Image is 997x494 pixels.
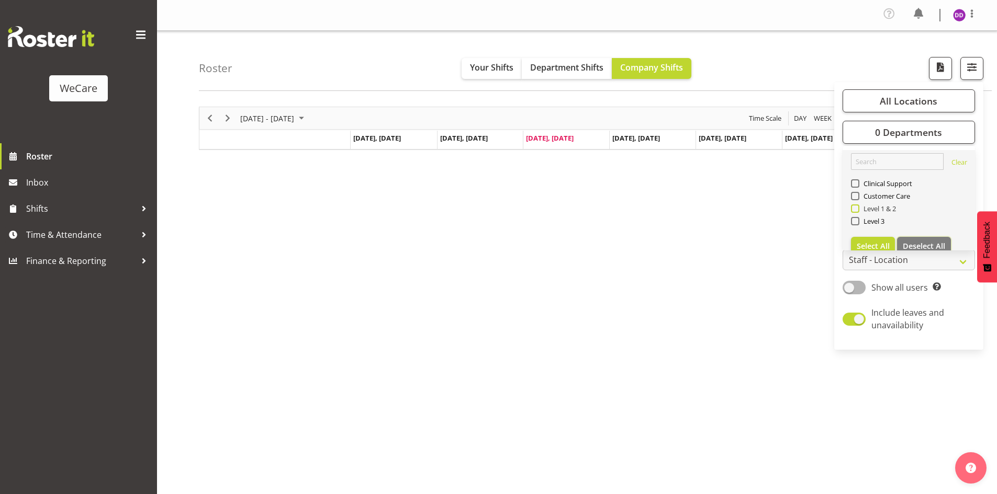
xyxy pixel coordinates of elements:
[851,237,895,256] button: Select All
[859,217,885,225] span: Level 3
[785,133,833,143] span: [DATE], [DATE]
[859,192,911,200] span: Customer Care
[199,107,955,150] div: Timeline Week of September 10, 2025
[813,112,833,125] span: Week
[747,112,783,125] button: Time Scale
[239,112,295,125] span: [DATE] - [DATE]
[951,157,967,170] a: Clear
[612,133,660,143] span: [DATE], [DATE]
[60,81,97,96] div: WeCare
[857,241,890,251] span: Select All
[26,253,136,269] span: Finance & Reporting
[812,112,834,125] button: Timeline Week
[612,58,691,79] button: Company Shifts
[699,133,746,143] span: [DATE], [DATE]
[851,153,944,170] input: Search
[530,62,603,73] span: Department Shifts
[875,126,942,139] span: 0 Departments
[966,463,976,473] img: help-xxl-2.png
[353,133,401,143] span: [DATE], [DATE]
[792,112,809,125] button: Timeline Day
[26,175,152,190] span: Inbox
[219,107,237,129] div: Next
[880,95,937,107] span: All Locations
[871,282,928,293] span: Show all users
[982,222,992,258] span: Feedback
[199,62,232,74] h4: Roster
[953,9,966,21] img: demi-dumitrean10946.jpg
[221,112,235,125] button: Next
[8,26,94,47] img: Rosterit website logo
[522,58,612,79] button: Department Shifts
[462,58,522,79] button: Your Shifts
[26,148,152,164] span: Roster
[859,204,897,213] span: Level 1 & 2
[203,112,217,125] button: Previous
[440,133,488,143] span: [DATE], [DATE]
[843,121,975,144] button: 0 Departments
[748,112,782,125] span: Time Scale
[620,62,683,73] span: Company Shifts
[960,57,983,80] button: Filter Shifts
[526,133,574,143] span: [DATE], [DATE]
[239,112,309,125] button: September 08 - 14, 2025
[793,112,808,125] span: Day
[903,241,945,251] span: Deselect All
[977,211,997,282] button: Feedback - Show survey
[843,89,975,112] button: All Locations
[201,107,219,129] div: Previous
[871,307,944,331] span: Include leaves and unavailability
[26,201,136,216] span: Shifts
[470,62,513,73] span: Your Shifts
[26,227,136,243] span: Time & Attendance
[859,179,913,188] span: Clinical Support
[897,237,951,256] button: Deselect All
[929,57,952,80] button: Download a PDF of the roster according to the set date range.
